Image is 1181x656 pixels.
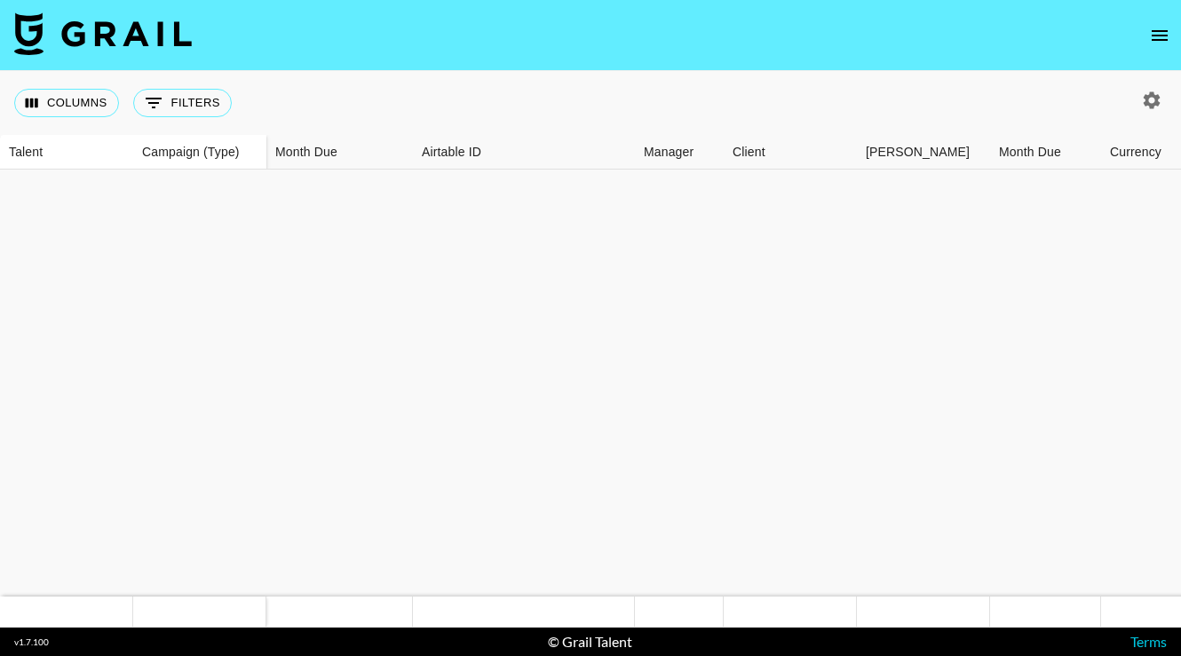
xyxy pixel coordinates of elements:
div: Manager [644,135,694,170]
div: Month Due [999,135,1061,170]
img: Grail Talent [14,12,192,55]
div: Client [733,135,765,170]
div: Airtable ID [422,135,481,170]
button: open drawer [1142,18,1177,53]
div: Month Due [266,135,413,170]
button: Select columns [14,89,119,117]
button: Show filters [133,89,232,117]
div: Campaign (Type) [142,135,240,170]
div: [PERSON_NAME] [866,135,970,170]
div: Talent [9,135,43,170]
div: © Grail Talent [548,633,632,651]
div: Month Due [990,135,1101,170]
div: Client [724,135,857,170]
div: v 1.7.100 [14,636,49,648]
a: Terms [1130,633,1167,650]
div: Manager [635,135,724,170]
div: Campaign (Type) [133,135,266,170]
div: Currency [1110,135,1161,170]
div: Airtable ID [413,135,635,170]
div: Month Due [275,135,337,170]
div: Booker [857,135,990,170]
